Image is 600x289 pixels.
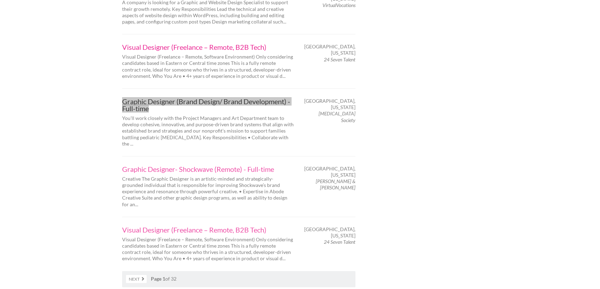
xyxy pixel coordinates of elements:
[319,110,355,123] em: [MEDICAL_DATA] Society
[304,98,355,110] span: [GEOGRAPHIC_DATA], [US_STATE]
[316,178,355,190] em: [PERSON_NAME] & [PERSON_NAME]
[304,166,355,178] span: [GEOGRAPHIC_DATA], [US_STATE]
[304,226,355,239] span: [GEOGRAPHIC_DATA], [US_STATE]
[322,2,355,8] em: VirtualVocations
[122,166,294,173] a: Graphic Designer- Shockwave (Remote) - Full-time
[126,275,147,283] a: Next
[122,115,294,147] p: You'll work closely with the Project Managers and Art Department team to develop cohesive, innova...
[324,239,355,245] em: 24 Seven Talent
[122,176,294,208] p: Creative The Graphic Designer is an artistic-minded and strategically-grounded individual that is...
[151,276,165,282] strong: Page 1
[122,43,294,51] a: Visual Designer (Freelance – Remote, B2B Tech)
[122,98,294,112] a: Graphic Designer (Brand Design/ Brand Development) - Full-time
[304,43,355,56] span: [GEOGRAPHIC_DATA], [US_STATE]
[122,271,355,287] nav: of 32
[122,54,294,79] p: Visual Designer (Freelance – Remote, Software Environment) Only considering candidates based in E...
[122,236,294,262] p: Visual Designer (Freelance – Remote, Software Environment) Only considering candidates based in E...
[122,226,294,233] a: Visual Designer (Freelance – Remote, B2B Tech)
[324,56,355,62] em: 24 Seven Talent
